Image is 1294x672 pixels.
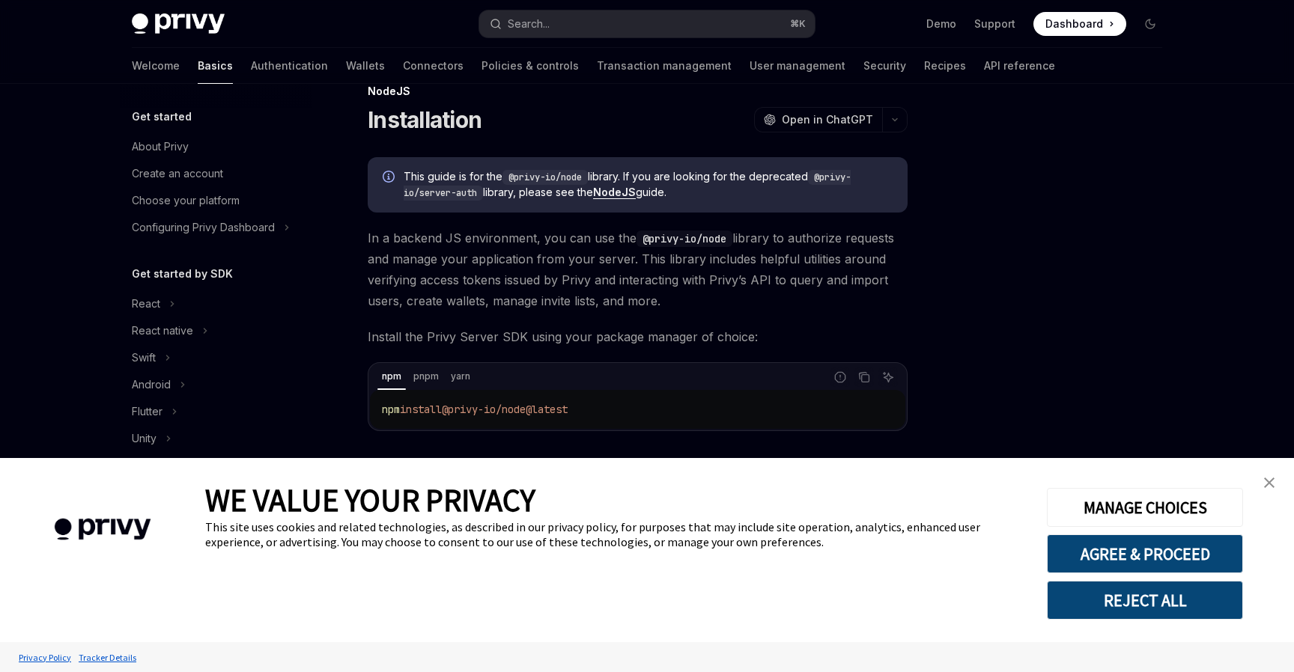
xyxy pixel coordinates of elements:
[382,403,400,416] span: npm
[120,398,312,425] button: Toggle Flutter section
[132,456,172,474] div: NodeJS
[346,48,385,84] a: Wallets
[368,84,908,99] div: NodeJS
[120,133,312,160] a: About Privy
[404,169,893,201] span: This guide is for the library. If you are looking for the deprecated library, please see the guide.
[132,295,160,313] div: React
[75,644,140,671] a: Tracker Details
[878,367,898,387] button: Ask AI
[782,112,873,127] span: Open in ChatGPT
[1047,581,1243,620] button: REJECT ALL
[863,48,906,84] a: Security
[120,344,312,371] button: Toggle Swift section
[120,214,312,241] button: Toggle Configuring Privy Dashboard section
[132,13,225,34] img: dark logo
[132,165,223,183] div: Create an account
[1045,16,1103,31] span: Dashboard
[377,367,406,385] div: npm
[984,48,1055,84] a: API reference
[205,480,535,519] span: WE VALUE YOUR PRIVACY
[368,326,908,347] span: Install the Privy Server SDK using your package manager of choice:
[132,322,193,340] div: React native
[597,48,732,84] a: Transaction management
[22,497,183,562] img: company logo
[479,10,815,37] button: Open search
[368,227,908,311] span: In a backend JS environment, you can use the library to authorize requests and manage your applic...
[1138,12,1162,36] button: Toggle dark mode
[120,317,312,344] button: Toggle React native section
[1047,488,1243,527] button: MANAGE CHOICES
[502,170,588,185] code: @privy-io/node
[132,376,171,394] div: Android
[924,48,966,84] a: Recipes
[120,452,312,479] button: Toggle NodeJS section
[383,171,398,186] svg: Info
[400,403,442,416] span: install
[508,15,550,33] div: Search...
[132,192,240,210] div: Choose your platform
[120,160,312,187] a: Create an account
[132,108,192,126] h5: Get started
[1264,477,1275,488] img: close banner
[120,371,312,398] button: Toggle Android section
[404,170,851,201] code: @privy-io/server-auth
[409,367,443,385] div: pnpm
[251,48,328,84] a: Authentication
[830,367,850,387] button: Report incorrect code
[132,403,162,421] div: Flutter
[403,48,464,84] a: Connectors
[132,138,189,156] div: About Privy
[120,187,312,214] a: Choose your platform
[15,644,75,671] a: Privacy Policy
[1033,12,1126,36] a: Dashboard
[482,48,579,84] a: Policies & controls
[637,230,732,247] code: @privy-io/node
[750,48,845,84] a: User management
[754,107,882,132] button: Open in ChatGPT
[205,519,1024,549] div: This site uses cookies and related technologies, as described in our privacy policy, for purposes...
[132,349,156,367] div: Swift
[926,16,956,31] a: Demo
[446,367,475,385] div: yarn
[132,48,180,84] a: Welcome
[132,265,233,283] h5: Get started by SDK
[1047,534,1243,573] button: AGREE & PROCEED
[442,403,568,416] span: @privy-io/node@latest
[974,16,1015,31] a: Support
[368,106,482,133] h1: Installation
[198,48,233,84] a: Basics
[132,430,157,448] div: Unity
[120,290,312,317] button: Toggle React section
[120,425,312,452] button: Toggle Unity section
[593,186,636,199] a: NodeJS
[790,18,806,30] span: ⌘ K
[132,219,275,236] div: Configuring Privy Dashboard
[1254,468,1284,498] a: close banner
[854,367,874,387] button: Copy the contents from the code block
